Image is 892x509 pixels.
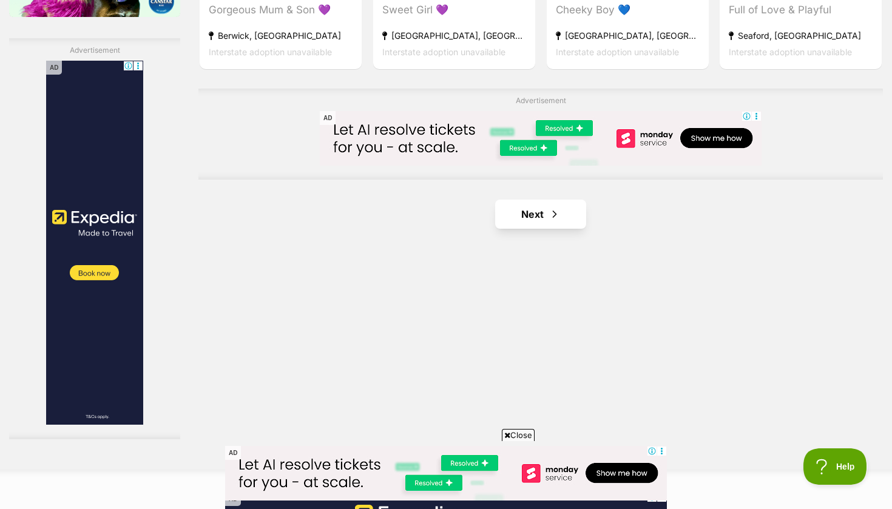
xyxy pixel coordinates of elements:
iframe: Advertisement [446,502,447,503]
div: Sweet Girl 💜 [382,2,526,18]
div: Full of Love & Playful [729,2,873,18]
div: Advertisement [9,38,180,439]
strong: Seaford, [GEOGRAPHIC_DATA] [729,27,873,44]
span: Interstate adoption unavailable [729,47,852,57]
strong: [GEOGRAPHIC_DATA], [GEOGRAPHIC_DATA] [382,27,526,44]
strong: Berwick, [GEOGRAPHIC_DATA] [209,27,353,44]
span: AD [225,446,241,460]
div: Advertisement [198,89,883,180]
span: Interstate adoption unavailable [382,47,505,57]
div: Gorgeous Mum & Son 💜 [209,2,353,18]
span: AD [46,61,62,75]
a: Next page [495,200,586,229]
div: Cheeky Boy 💙 [556,2,700,18]
span: Interstate adoption unavailable [556,47,679,57]
span: Interstate adoption unavailable [209,47,332,57]
strong: [GEOGRAPHIC_DATA], [GEOGRAPHIC_DATA] [556,27,700,44]
nav: Pagination [198,200,883,229]
span: Close [502,429,535,441]
span: AD [320,111,336,125]
iframe: Help Scout Beacon - Open [803,448,868,485]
